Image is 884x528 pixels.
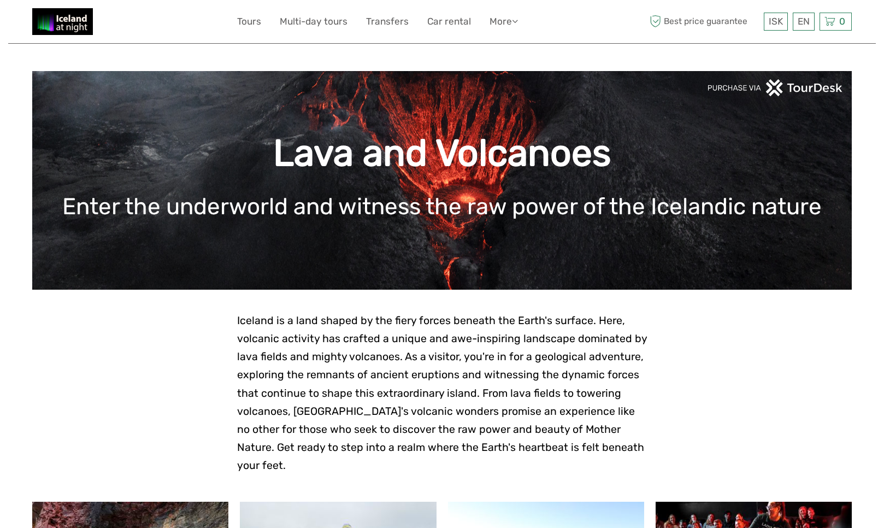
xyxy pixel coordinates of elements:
[237,314,647,472] span: Iceland is a land shaped by the fiery forces beneath the Earth's surface. Here, volcanic activity...
[49,131,835,175] h1: Lava and Volcanoes
[647,13,761,31] span: Best price guarantee
[793,13,815,31] div: EN
[490,14,518,30] a: More
[769,16,783,27] span: ISK
[32,8,93,35] img: 2375-0893e409-a1bb-4841-adb0-b7e32975a913_logo_small.jpg
[707,79,844,96] img: PurchaseViaTourDeskwhite.png
[427,14,471,30] a: Car rental
[49,193,835,220] h1: Enter the underworld and witness the raw power of the Icelandic nature
[280,14,347,30] a: Multi-day tours
[366,14,409,30] a: Transfers
[838,16,847,27] span: 0
[237,14,261,30] a: Tours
